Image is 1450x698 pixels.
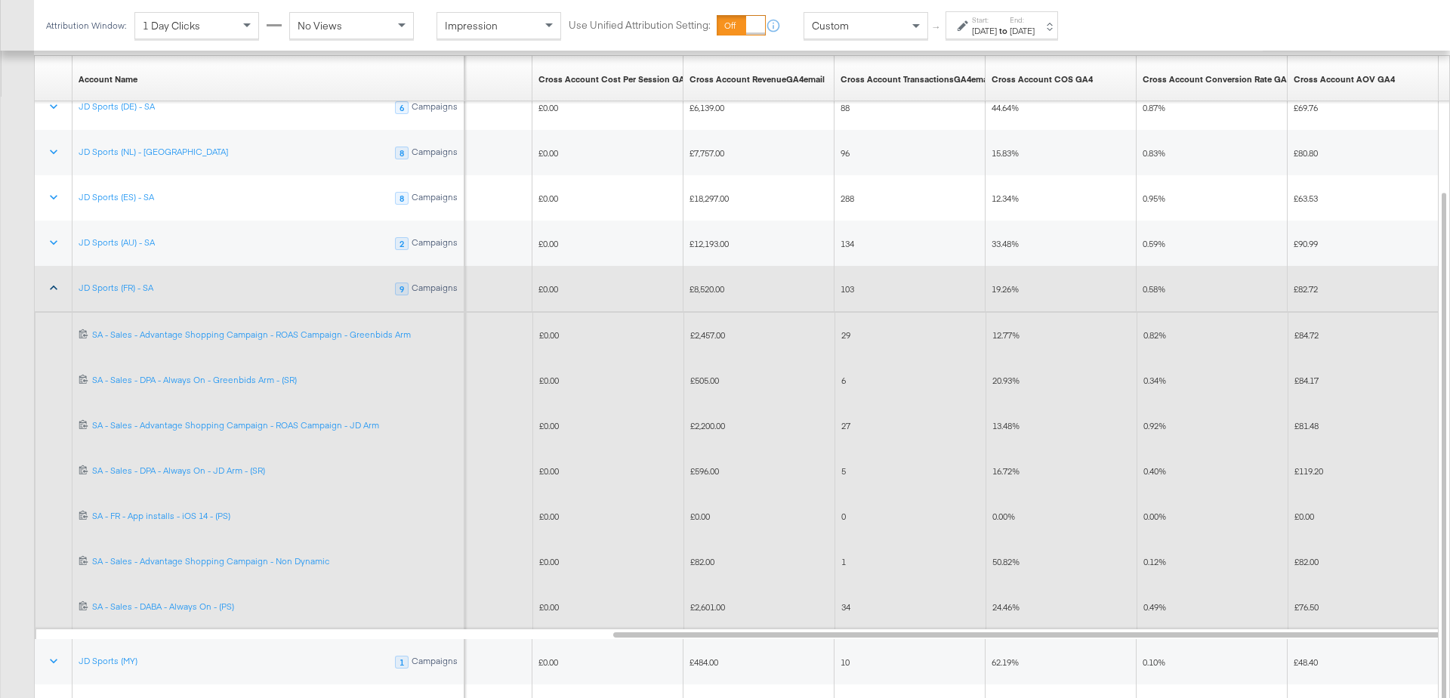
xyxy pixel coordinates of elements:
[539,601,559,613] span: £0.00
[841,420,850,431] span: 27
[395,192,409,205] div: 8
[690,511,710,522] span: £0.00
[298,19,342,32] span: No Views
[841,329,850,341] span: 29
[1143,193,1165,204] span: 0.95%
[539,465,559,477] span: £0.00
[411,656,458,669] div: Campaigns
[92,374,458,387] a: SA - Sales - DPA - Always On - Greenbids Arm - (SR)
[143,19,200,32] span: 1 Day Clicks
[539,511,559,522] span: £0.00
[992,283,1019,295] span: 19.26%
[1294,73,1395,85] a: Cross Account AOV GA4
[972,15,997,25] label: Start:
[538,283,558,295] span: £0.00
[841,375,846,386] span: 6
[538,73,690,85] a: Cross Account Cost Per Session GA4
[992,73,1093,85] a: Cross Account COS GA4
[992,511,1015,522] span: 0.00%
[395,101,409,115] div: 6
[690,556,714,567] span: £82.00
[1294,102,1318,113] span: £69.76
[569,18,711,32] label: Use Unified Attribution Setting:
[841,73,992,85] div: Cross Account TransactionsGA4email
[1143,420,1166,431] span: 0.92%
[395,283,409,296] div: 9
[79,73,137,85] div: Account Name
[538,102,558,113] span: £0.00
[690,238,729,249] span: £12,193.00
[1143,102,1165,113] span: 0.87%
[992,375,1020,386] span: 20.93%
[841,601,850,613] span: 34
[690,102,724,113] span: £6,139.00
[79,100,155,113] a: JD Sports (DE) - SA
[538,238,558,249] span: £0.00
[841,73,992,85] a: Describe this metric
[539,556,559,567] span: £0.00
[1294,283,1318,295] span: £82.72
[841,238,854,249] span: 134
[690,193,729,204] span: £18,297.00
[841,102,850,113] span: 88
[1143,601,1166,613] span: 0.49%
[841,511,846,522] span: 0
[690,601,725,613] span: £2,601.00
[690,375,719,386] span: £505.00
[539,375,559,386] span: £0.00
[1294,147,1318,159] span: £80.80
[445,19,498,32] span: Impression
[1294,193,1318,204] span: £63.53
[690,147,724,159] span: £7,757.00
[79,191,154,203] a: JD Sports (ES) - SA
[538,147,558,159] span: £0.00
[1143,465,1166,477] span: 0.40%
[690,73,825,85] div: Cross Account RevenueGA4email
[411,147,458,160] div: Campaigns
[1143,329,1166,341] span: 0.82%
[992,656,1019,668] span: 62.19%
[1143,375,1166,386] span: 0.34%
[1294,656,1318,668] span: £48.40
[92,555,458,568] a: SA - Sales - Advantage Shopping Campaign - Non Dynamic
[690,420,725,431] span: £2,200.00
[79,146,228,158] a: JD Sports (NL) - [GEOGRAPHIC_DATA]
[79,282,153,294] a: JD Sports (FR) - SA
[395,237,409,251] div: 2
[411,283,458,296] div: Campaigns
[1294,556,1319,567] span: £82.00
[1294,511,1314,522] span: £0.00
[997,25,1010,36] strong: to
[92,510,458,523] a: SA - FR - App installs - iOS 14 - (PS)
[1143,147,1165,159] span: 0.83%
[1010,15,1035,25] label: End:
[1143,511,1166,522] span: 0.00%
[79,236,155,249] a: JD Sports (AU) - SA
[1143,556,1166,567] span: 0.12%
[92,465,458,477] a: SA - Sales - DPA - Always On - JD Arm - (SR)
[1294,420,1319,431] span: £81.48
[1010,25,1035,37] div: [DATE]
[690,329,725,341] span: £2,457.00
[972,25,997,37] div: [DATE]
[538,656,558,668] span: £0.00
[992,420,1020,431] span: 13.48%
[92,419,458,432] a: SA - Sales - Advantage Shopping Campaign - ROAS Campaign - JD Arm
[1143,656,1165,668] span: 0.10%
[992,465,1020,477] span: 16.72%
[690,73,825,85] a: Describe this metric
[841,656,850,668] span: 10
[1294,601,1319,613] span: £76.50
[539,329,559,341] span: £0.00
[92,329,458,341] a: SA - Sales - Advantage Shopping Campaign - ROAS Campaign - Greenbids Arm
[992,193,1019,204] span: 12.34%
[992,147,1019,159] span: 15.83%
[395,656,409,669] div: 1
[411,237,458,251] div: Campaigns
[812,19,849,32] span: Custom
[539,420,559,431] span: £0.00
[45,20,127,31] div: Attribution Window:
[930,26,944,31] span: ↑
